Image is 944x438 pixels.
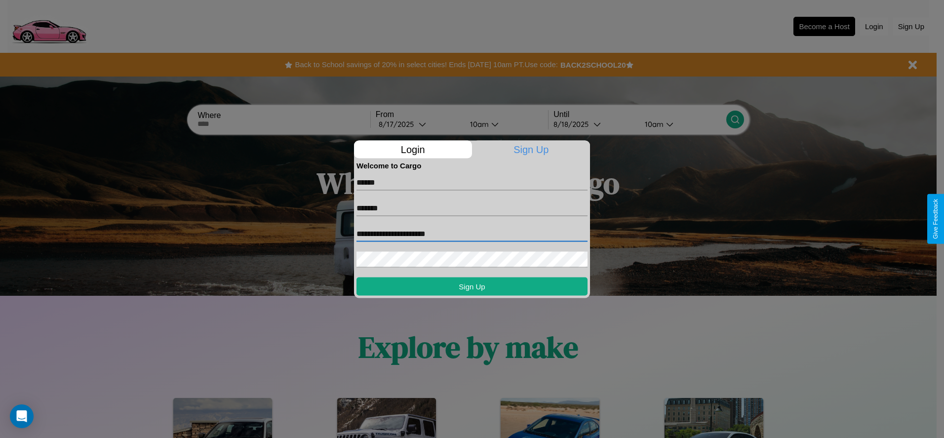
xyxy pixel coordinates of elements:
[356,161,588,169] h4: Welcome to Cargo
[10,404,34,428] div: Open Intercom Messenger
[472,140,590,158] p: Sign Up
[354,140,472,158] p: Login
[932,199,939,239] div: Give Feedback
[356,277,588,295] button: Sign Up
